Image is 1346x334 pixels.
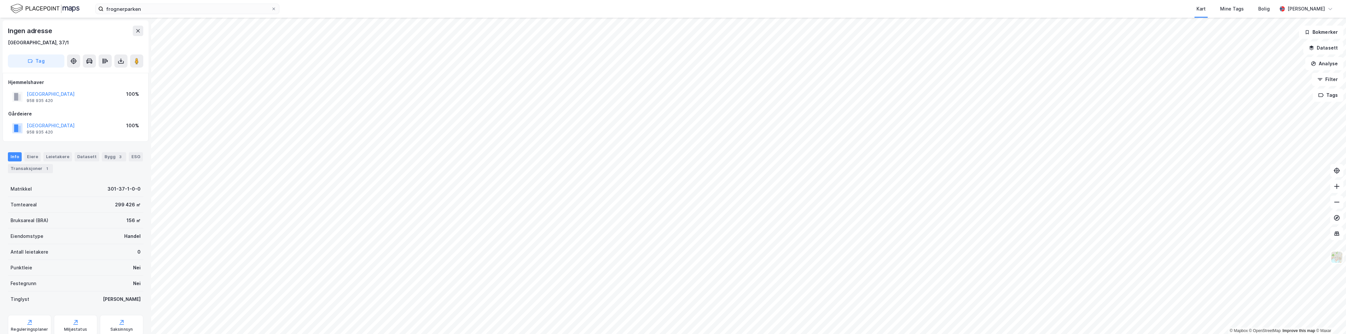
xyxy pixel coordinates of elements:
[64,327,87,332] div: Miljøstatus
[127,217,141,224] div: 156 ㎡
[1249,328,1281,333] a: OpenStreetMap
[8,152,22,161] div: Info
[1313,303,1346,334] iframe: Chat Widget
[110,327,133,332] div: Saksinnsyn
[1303,41,1343,54] button: Datasett
[43,152,72,161] div: Leietakere
[1220,5,1244,13] div: Mine Tags
[137,248,141,256] div: 0
[11,327,48,332] div: Reguleringsplaner
[1230,328,1248,333] a: Mapbox
[11,248,48,256] div: Antall leietakere
[1313,303,1346,334] div: Kontrollprogram for chat
[24,152,41,161] div: Eiere
[1313,89,1343,102] button: Tags
[11,3,80,14] img: logo.f888ab2527a4732fd821a326f86c7f29.svg
[1196,5,1206,13] div: Kart
[107,185,141,193] div: 301-37-1-0-0
[1299,26,1343,39] button: Bokmerker
[75,152,99,161] div: Datasett
[1305,57,1343,70] button: Analyse
[117,154,124,160] div: 3
[115,201,141,209] div: 299 426 ㎡
[104,4,271,14] input: Søk på adresse, matrikkel, gårdeiere, leietakere eller personer
[124,232,141,240] div: Handel
[1283,328,1315,333] a: Improve this map
[44,165,50,172] div: 1
[133,280,141,287] div: Nei
[27,98,53,103] div: 958 935 420
[11,201,37,209] div: Tomteareal
[1331,251,1343,263] img: Z
[8,164,53,173] div: Transaksjoner
[126,122,139,130] div: 100%
[126,90,139,98] div: 100%
[11,295,29,303] div: Tinglyst
[11,264,32,272] div: Punktleie
[8,110,143,118] div: Gårdeiere
[1312,73,1343,86] button: Filter
[103,295,141,303] div: [PERSON_NAME]
[1288,5,1325,13] div: [PERSON_NAME]
[11,217,48,224] div: Bruksareal (BRA)
[11,185,32,193] div: Matrikkel
[102,152,126,161] div: Bygg
[8,54,64,68] button: Tag
[8,39,69,47] div: [GEOGRAPHIC_DATA], 37/1
[1258,5,1270,13] div: Bolig
[133,264,141,272] div: Nei
[11,232,43,240] div: Eiendomstype
[27,130,53,135] div: 958 935 420
[11,280,36,287] div: Festegrunn
[129,152,143,161] div: ESG
[8,78,143,86] div: Hjemmelshaver
[8,26,53,36] div: Ingen adresse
